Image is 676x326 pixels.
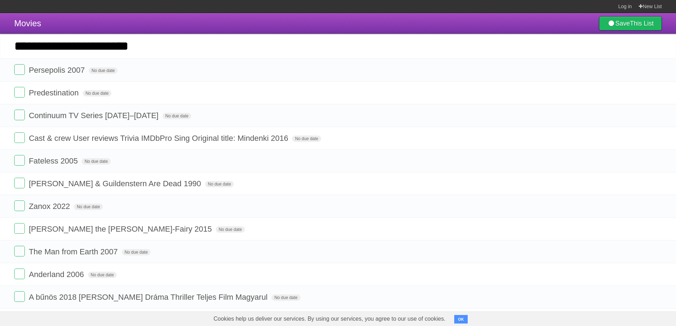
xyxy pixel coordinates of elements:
[599,16,662,31] a: SaveThis List
[14,178,25,188] label: Done
[29,88,81,97] span: Predestination
[14,64,25,75] label: Done
[14,110,25,120] label: Done
[14,132,25,143] label: Done
[292,136,321,142] span: No due date
[82,158,110,165] span: No due date
[216,226,244,233] span: No due date
[29,225,214,233] span: [PERSON_NAME] the [PERSON_NAME]-Fairy 2015
[88,272,117,278] span: No due date
[29,293,269,302] span: A bűnös 2018 [PERSON_NAME] Dráma Thriller Teljes Film Magyarul
[14,223,25,234] label: Done
[14,246,25,256] label: Done
[14,18,41,28] span: Movies
[454,315,468,324] button: OK
[122,249,150,255] span: No due date
[630,20,654,27] b: This List
[29,156,79,165] span: Fateless 2005
[14,269,25,279] label: Done
[14,200,25,211] label: Done
[29,247,120,256] span: The Man from Earth 2007
[83,90,111,96] span: No due date
[29,134,290,143] span: Cast & crew User reviews Trivia IMDbPro Sing Original title: Mindenki 2016
[14,155,25,166] label: Done
[29,270,86,279] span: Anderland 2006
[89,67,117,74] span: No due date
[74,204,103,210] span: No due date
[207,312,453,326] span: Cookies help us deliver our services. By using our services, you agree to our use of cookies.
[29,179,203,188] span: [PERSON_NAME] & Guildenstern Are Dead 1990
[29,111,160,120] span: Continuum TV Series [DATE]–[DATE]
[205,181,234,187] span: No due date
[163,113,191,119] span: No due date
[14,87,25,98] label: Done
[14,291,25,302] label: Done
[271,294,300,301] span: No due date
[29,66,87,74] span: Persepolis 2007
[29,202,72,211] span: Zanox 2022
